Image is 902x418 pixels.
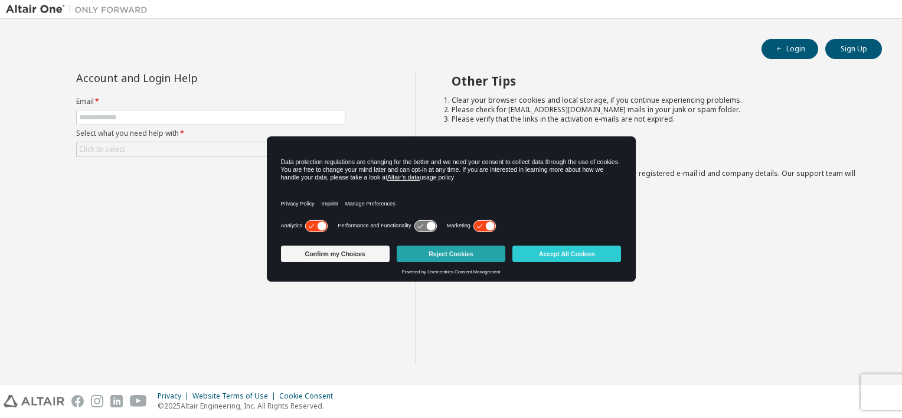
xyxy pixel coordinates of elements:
[158,401,340,411] p: © 2025 Altair Engineering, Inc. All Rights Reserved.
[130,395,147,407] img: youtube.svg
[452,168,855,188] span: with a brief description of the problem, your registered e-mail id and company details. Our suppo...
[71,395,84,407] img: facebook.svg
[6,4,153,15] img: Altair One
[452,96,861,105] li: Clear your browser cookies and local storage, if you continue experiencing problems.
[76,97,345,106] label: Email
[110,395,123,407] img: linkedin.svg
[79,145,125,154] div: Click to select
[4,395,64,407] img: altair_logo.svg
[91,395,103,407] img: instagram.svg
[825,39,882,59] button: Sign Up
[77,142,345,156] div: Click to select
[452,115,861,124] li: Please verify that the links in the activation e-mails are not expired.
[158,391,192,401] div: Privacy
[452,73,861,89] h2: Other Tips
[279,391,340,401] div: Cookie Consent
[452,105,861,115] li: Please check for [EMAIL_ADDRESS][DOMAIN_NAME] mails in your junk or spam folder.
[76,73,292,83] div: Account and Login Help
[192,391,279,401] div: Website Terms of Use
[452,146,861,162] h2: Not sure how to login?
[762,39,818,59] button: Login
[76,129,345,138] label: Select what you need help with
